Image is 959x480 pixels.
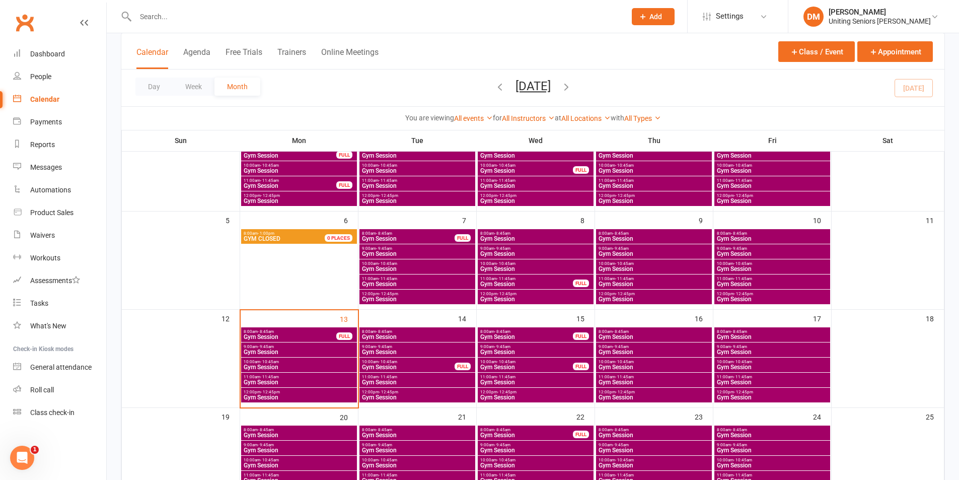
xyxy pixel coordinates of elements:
[598,375,710,379] span: 11:00am
[480,364,573,370] span: Gym Session
[13,315,106,337] a: What's New
[598,364,710,370] span: Gym Session
[379,292,398,296] span: - 12:45pm
[494,246,510,251] span: - 9:45am
[30,408,75,417] div: Class check-in
[361,292,473,296] span: 12:00pm
[30,254,60,262] div: Workouts
[598,296,710,302] span: Gym Session
[243,394,355,400] span: Gym Session
[258,428,274,432] span: - 8:45am
[598,379,710,385] span: Gym Session
[716,178,828,183] span: 11:00am
[13,201,106,224] a: Product Sales
[598,349,710,355] span: Gym Session
[455,234,471,242] div: FULL
[829,17,931,26] div: Uniting Seniors [PERSON_NAME]
[379,261,397,266] span: - 10:45am
[243,432,355,438] span: Gym Session
[716,193,828,198] span: 12:00pm
[580,212,595,228] div: 8
[30,231,55,239] div: Waivers
[13,133,106,156] a: Reports
[379,163,397,168] span: - 10:45am
[243,178,337,183] span: 11:00am
[598,163,710,168] span: 10:00am
[598,329,710,334] span: 8:00am
[340,408,358,425] div: 20
[598,261,710,266] span: 10:00am
[497,193,517,198] span: - 12:45pm
[361,364,455,370] span: Gym Session
[813,310,831,326] div: 17
[480,198,592,204] span: Gym Session
[240,130,358,151] th: Mon
[244,235,280,242] span: GYM CLOSED
[731,246,747,251] span: - 9:45am
[734,193,753,198] span: - 12:45pm
[699,212,713,228] div: 9
[497,375,515,379] span: - 11:45am
[480,292,592,296] span: 12:00pm
[493,114,502,122] strong: for
[716,168,828,174] span: Gym Session
[598,390,710,394] span: 12:00pm
[716,390,828,394] span: 12:00pm
[716,296,828,302] span: Gym Session
[30,277,80,285] div: Assessments
[361,394,473,400] span: Gym Session
[480,178,592,183] span: 11:00am
[573,166,589,174] div: FULL
[734,292,753,296] span: - 12:45pm
[716,334,828,340] span: Gym Session
[376,329,392,334] span: - 8:45am
[716,281,828,287] span: Gym Session
[598,153,710,159] span: Gym Session
[576,408,595,425] div: 22
[13,179,106,201] a: Automations
[598,168,710,174] span: Gym Session
[497,261,515,266] span: - 10:45am
[480,193,592,198] span: 12:00pm
[226,212,240,228] div: 5
[598,236,710,242] span: Gym Session
[731,345,747,349] span: - 9:45am
[480,236,592,242] span: Gym Session
[480,261,592,266] span: 10:00am
[222,408,240,425] div: 19
[573,280,589,287] div: FULL
[13,292,106,315] a: Tasks
[361,375,473,379] span: 11:00am
[361,183,473,189] span: Gym Session
[616,193,635,198] span: - 12:45pm
[361,231,455,236] span: 8:00am
[649,13,662,21] span: Add
[716,183,828,189] span: Gym Session
[716,163,828,168] span: 10:00am
[716,261,828,266] span: 10:00am
[243,334,337,340] span: Gym Session
[733,375,752,379] span: - 11:45am
[361,163,473,168] span: 10:00am
[480,183,592,189] span: Gym Session
[716,379,828,385] span: Gym Session
[716,345,828,349] span: 9:00am
[716,236,828,242] span: Gym Session
[361,236,455,242] span: Gym Session
[598,183,710,189] span: Gym Session
[30,163,62,171] div: Messages
[13,156,106,179] a: Messages
[480,334,573,340] span: Gym Session
[615,178,634,183] span: - 11:45am
[122,130,240,151] th: Sun
[243,349,355,355] span: Gym Session
[13,379,106,401] a: Roll call
[573,363,589,370] div: FULL
[30,322,66,330] div: What's New
[598,360,710,364] span: 10:00am
[361,390,473,394] span: 12:00pm
[598,281,710,287] span: Gym Session
[13,224,106,247] a: Waivers
[595,130,713,151] th: Thu
[361,277,473,281] span: 11:00am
